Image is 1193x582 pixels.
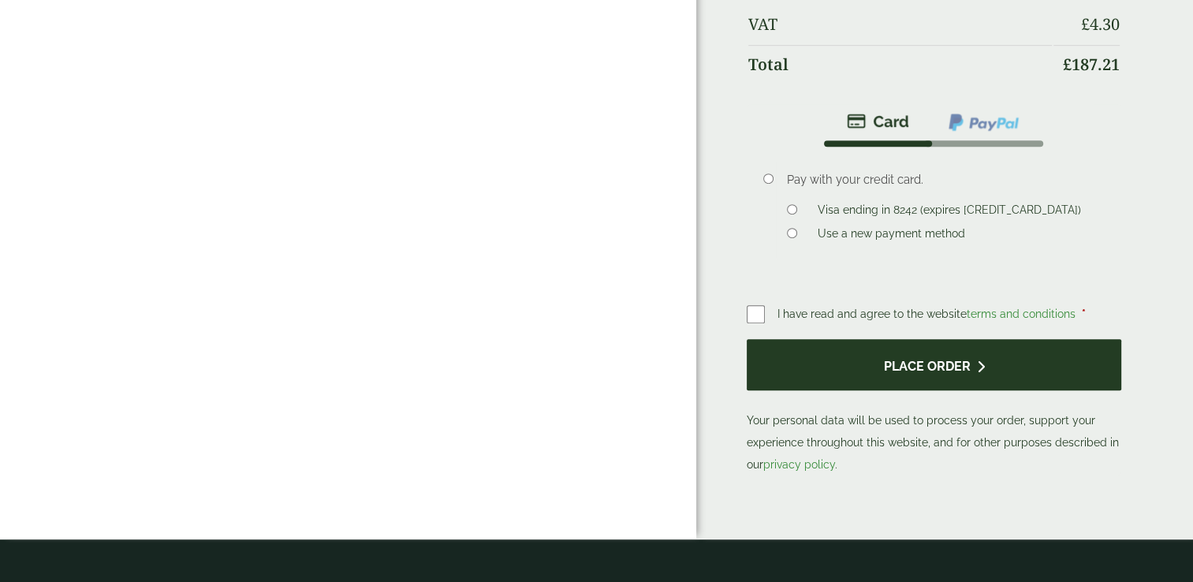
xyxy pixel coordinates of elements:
abbr: required [1082,308,1086,320]
a: privacy policy [763,458,835,471]
label: Use a new payment method [811,227,971,244]
img: stripe.png [847,112,909,131]
a: terms and conditions [967,308,1076,320]
span: I have read and agree to the website [777,308,1079,320]
p: Pay with your credit card. [787,171,1097,188]
label: Visa ending in 8242 (expires [CREDIT_CARD_DATA]) [811,203,1087,221]
th: VAT [748,6,1053,43]
th: Total [748,45,1053,84]
span: £ [1063,54,1072,75]
img: ppcp-gateway.png [947,112,1020,132]
span: £ [1081,13,1090,35]
button: Place order [747,339,1122,390]
bdi: 4.30 [1081,13,1120,35]
p: Your personal data will be used to process your order, support your experience throughout this we... [747,339,1122,476]
bdi: 187.21 [1063,54,1120,75]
